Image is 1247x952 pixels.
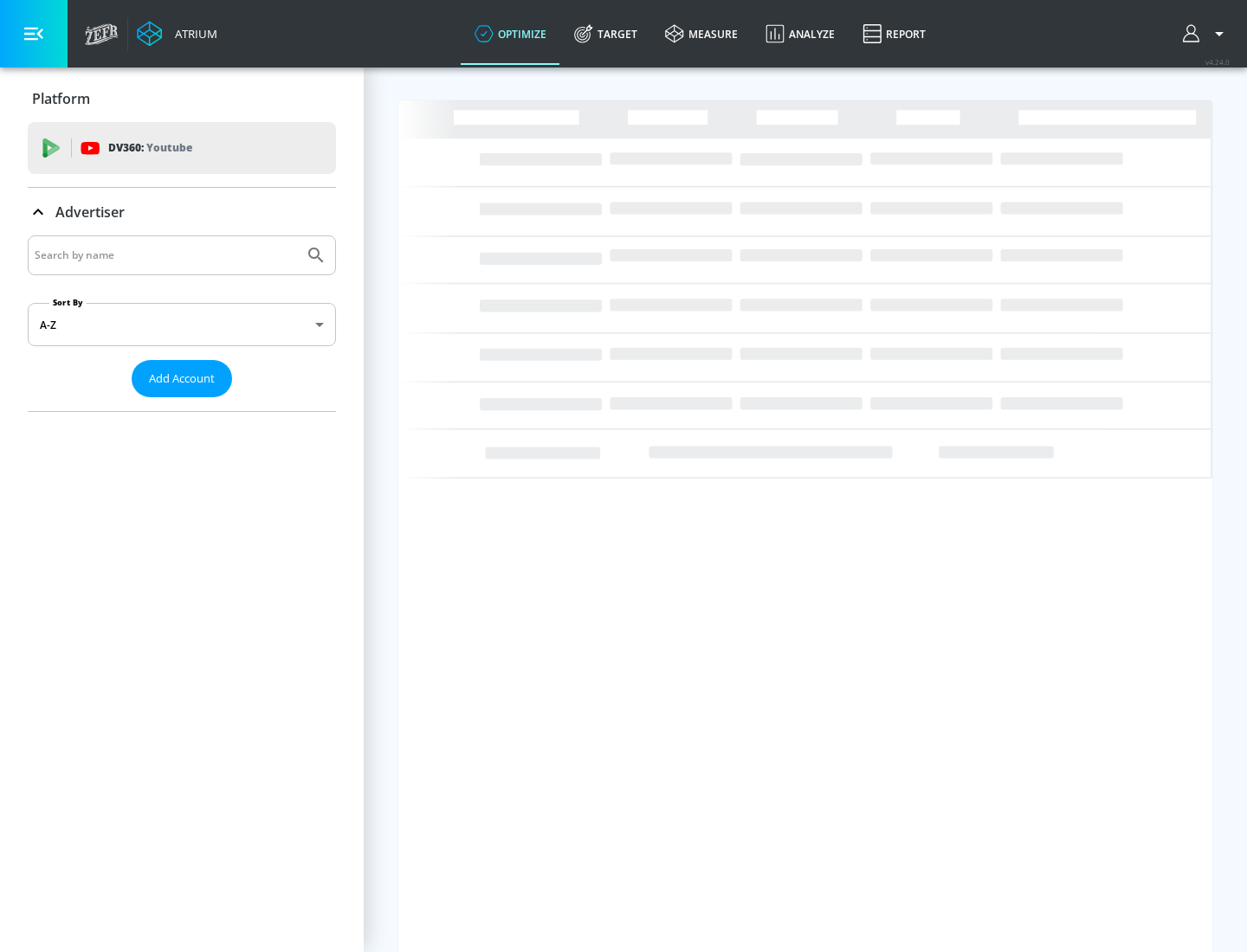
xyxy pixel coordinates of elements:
a: optimize [461,3,560,65]
a: measure [651,3,752,65]
a: Analyze [752,3,849,65]
p: DV360: [108,138,192,158]
div: Atrium [168,26,217,42]
input: Search by name [35,244,297,267]
p: Platform [32,89,90,108]
span: v 4.24.0 [1205,57,1230,67]
button: Add Account [132,360,232,397]
p: Advertiser [55,203,125,222]
div: Platform [28,74,336,123]
a: Target [560,3,651,65]
span: Add Account [149,369,215,389]
div: Advertiser [28,235,336,411]
a: Report [849,3,940,65]
nav: list of Advertiser [28,397,336,411]
a: Atrium [137,21,217,47]
div: A-Z [28,303,336,346]
div: Advertiser [28,188,336,236]
p: Youtube [146,138,192,157]
label: Sort By [49,297,87,308]
div: DV360: Youtube [28,122,336,174]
